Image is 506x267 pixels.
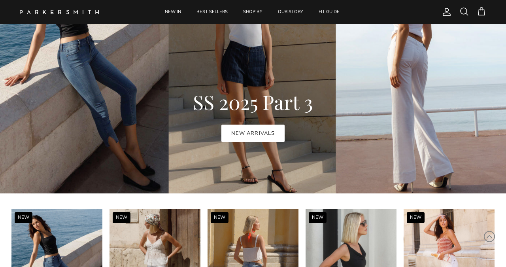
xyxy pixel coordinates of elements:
div: NEW [15,212,32,223]
h1: SS 2025 Part 3 [65,91,441,113]
a: NEW ARRIVALS [221,125,284,142]
a: Account [439,7,451,17]
a: Parker Smith [20,10,99,14]
div: NEW [211,212,228,223]
svg: Scroll to Top [483,231,495,242]
div: NEW [309,212,327,223]
div: NEW [113,212,130,223]
div: NEW [407,212,425,223]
